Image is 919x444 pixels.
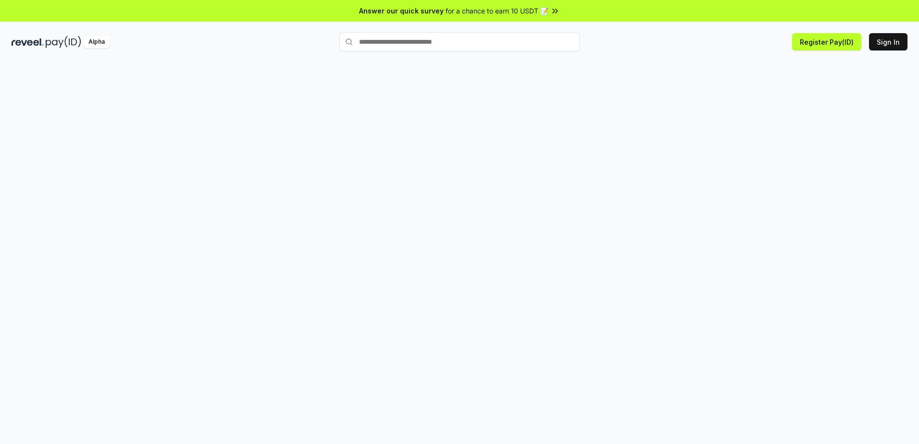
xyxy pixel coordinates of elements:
[869,33,907,50] button: Sign In
[359,6,444,16] span: Answer our quick survey
[83,36,110,48] div: Alpha
[46,36,81,48] img: pay_id
[792,33,861,50] button: Register Pay(ID)
[12,36,44,48] img: reveel_dark
[446,6,548,16] span: for a chance to earn 10 USDT 📝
